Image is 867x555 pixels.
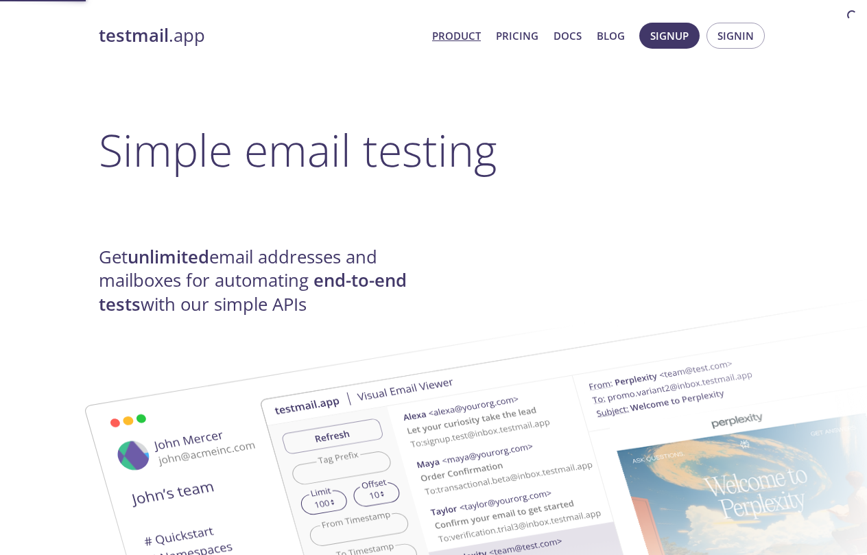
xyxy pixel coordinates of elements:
a: Product [432,27,481,45]
h1: Simple email testing [99,123,768,176]
button: Signup [639,23,700,49]
span: Signin [717,27,754,45]
a: Docs [554,27,582,45]
a: Pricing [496,27,538,45]
button: Signin [706,23,765,49]
strong: testmail [99,23,169,47]
a: Blog [597,27,625,45]
strong: unlimited [128,245,209,269]
span: Signup [650,27,689,45]
h4: Get email addresses and mailboxes for automating with our simple APIs [99,246,433,316]
a: testmail.app [99,24,421,47]
strong: end-to-end tests [99,268,407,316]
